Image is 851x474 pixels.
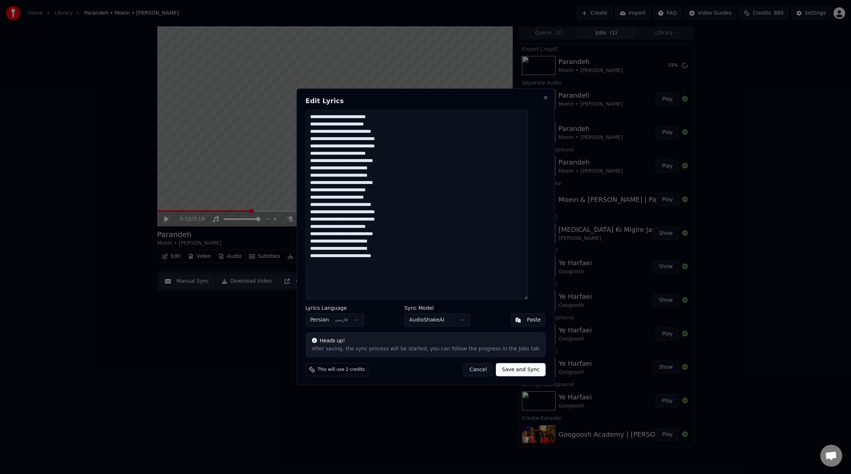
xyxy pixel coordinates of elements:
[305,98,545,104] h2: Edit Lyrics
[312,345,539,353] div: After saving, the sync process will be started, you can follow the progress in the Jobs tab
[496,363,545,376] button: Save and Sync
[312,337,539,345] div: Heads up!
[305,305,364,311] label: Lyrics Language
[511,313,546,327] button: Paste
[317,367,365,373] span: This will use 2 credits
[527,316,541,324] div: Paste
[404,305,470,311] label: Sync Model
[463,363,493,376] button: Cancel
